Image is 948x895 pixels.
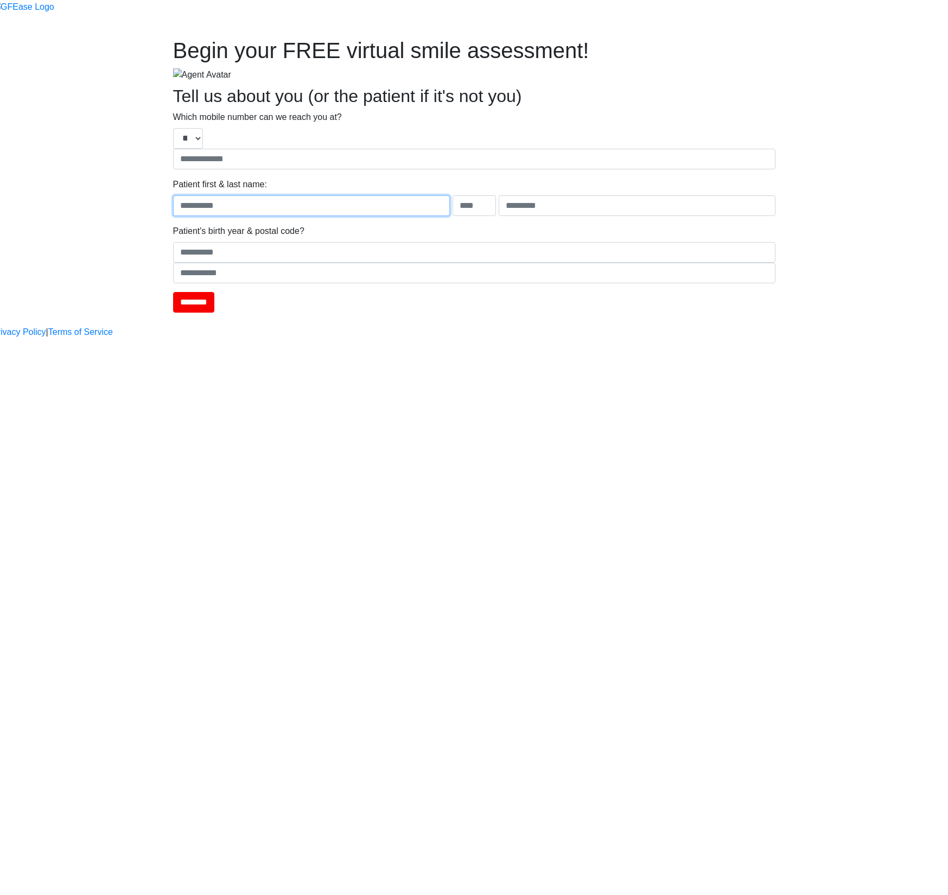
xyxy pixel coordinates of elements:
h2: Tell us about you (or the patient if it's not you) [173,86,775,106]
label: Patient's birth year & postal code? [173,225,304,238]
a: | [46,326,48,339]
a: Terms of Service [48,326,113,339]
h1: Begin your FREE virtual smile assessment! [173,37,775,64]
label: Which mobile number can we reach you at? [173,111,342,124]
img: Agent Avatar [173,68,231,81]
label: Patient first & last name: [173,178,267,191]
